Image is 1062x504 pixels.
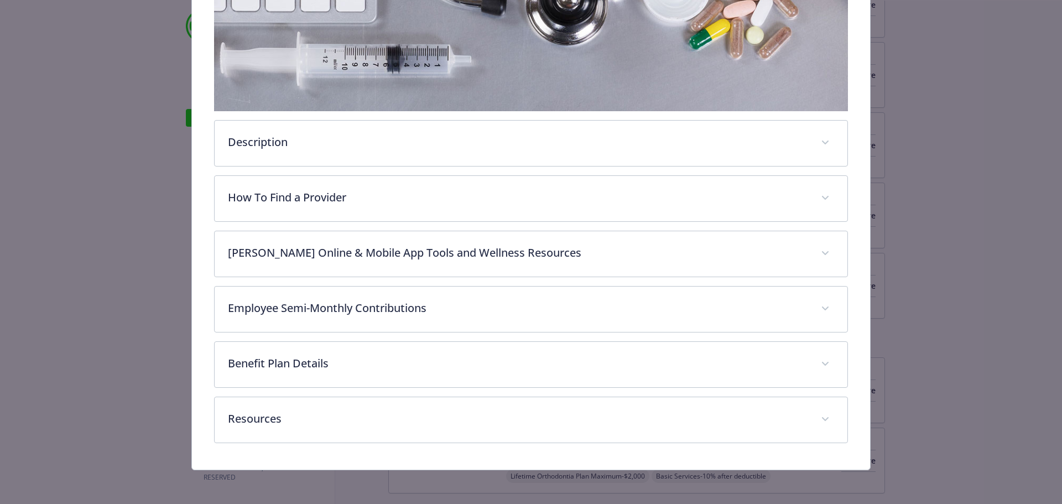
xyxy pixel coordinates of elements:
[228,355,808,372] p: Benefit Plan Details
[215,121,848,166] div: Description
[228,134,808,150] p: Description
[215,231,848,277] div: [PERSON_NAME] Online & Mobile App Tools and Wellness Resources
[228,300,808,316] p: Employee Semi-Monthly Contributions
[228,189,808,206] p: How To Find a Provider
[215,176,848,221] div: How To Find a Provider
[215,342,848,387] div: Benefit Plan Details
[228,411,808,427] p: Resources
[228,245,808,261] p: [PERSON_NAME] Online & Mobile App Tools and Wellness Resources
[215,287,848,332] div: Employee Semi-Monthly Contributions
[215,397,848,443] div: Resources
